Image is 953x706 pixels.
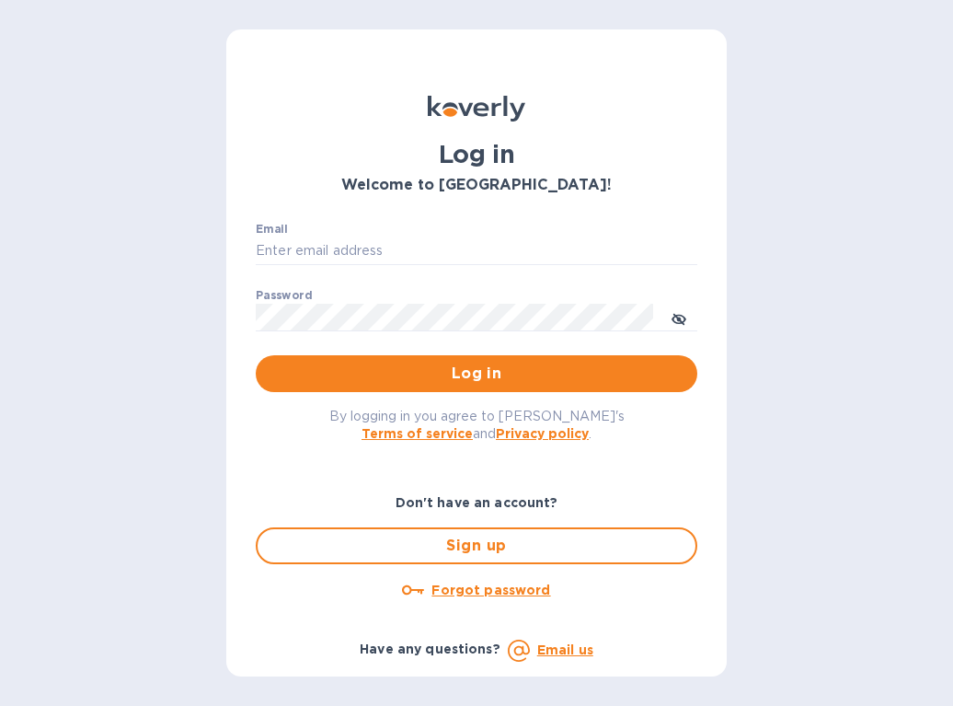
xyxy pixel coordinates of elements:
[256,237,697,265] input: Enter email address
[272,535,681,557] span: Sign up
[256,355,697,392] button: Log in
[428,96,525,122] img: Koverly
[431,583,550,597] u: Forgot password
[362,426,473,441] a: Terms of service
[256,527,697,564] button: Sign up
[256,225,288,236] label: Email
[537,642,593,657] a: Email us
[256,291,312,302] label: Password
[396,495,558,510] b: Don't have an account?
[270,363,683,385] span: Log in
[360,642,500,656] b: Have any questions?
[496,426,589,441] a: Privacy policy
[256,140,697,169] h1: Log in
[256,177,697,194] h3: Welcome to [GEOGRAPHIC_DATA]!
[660,299,697,336] button: toggle password visibility
[329,409,625,441] span: By logging in you agree to [PERSON_NAME]'s and .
